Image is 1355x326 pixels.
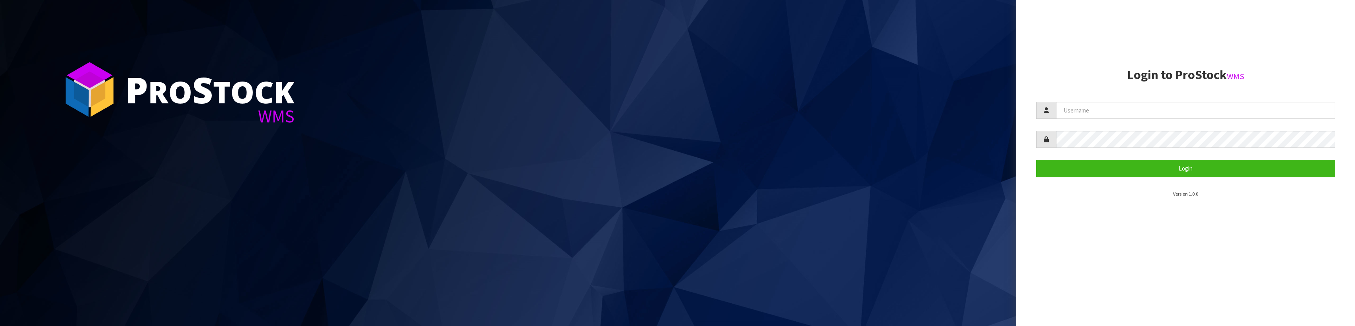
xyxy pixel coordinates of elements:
[125,65,148,114] span: P
[125,107,295,125] div: WMS
[1173,191,1198,197] small: Version 1.0.0
[1036,68,1335,82] h2: Login to ProStock
[1227,71,1244,81] small: WMS
[125,72,295,107] div: ro tock
[192,65,213,114] span: S
[1056,102,1335,119] input: Username
[60,60,119,119] img: ProStock Cube
[1036,160,1335,177] button: Login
